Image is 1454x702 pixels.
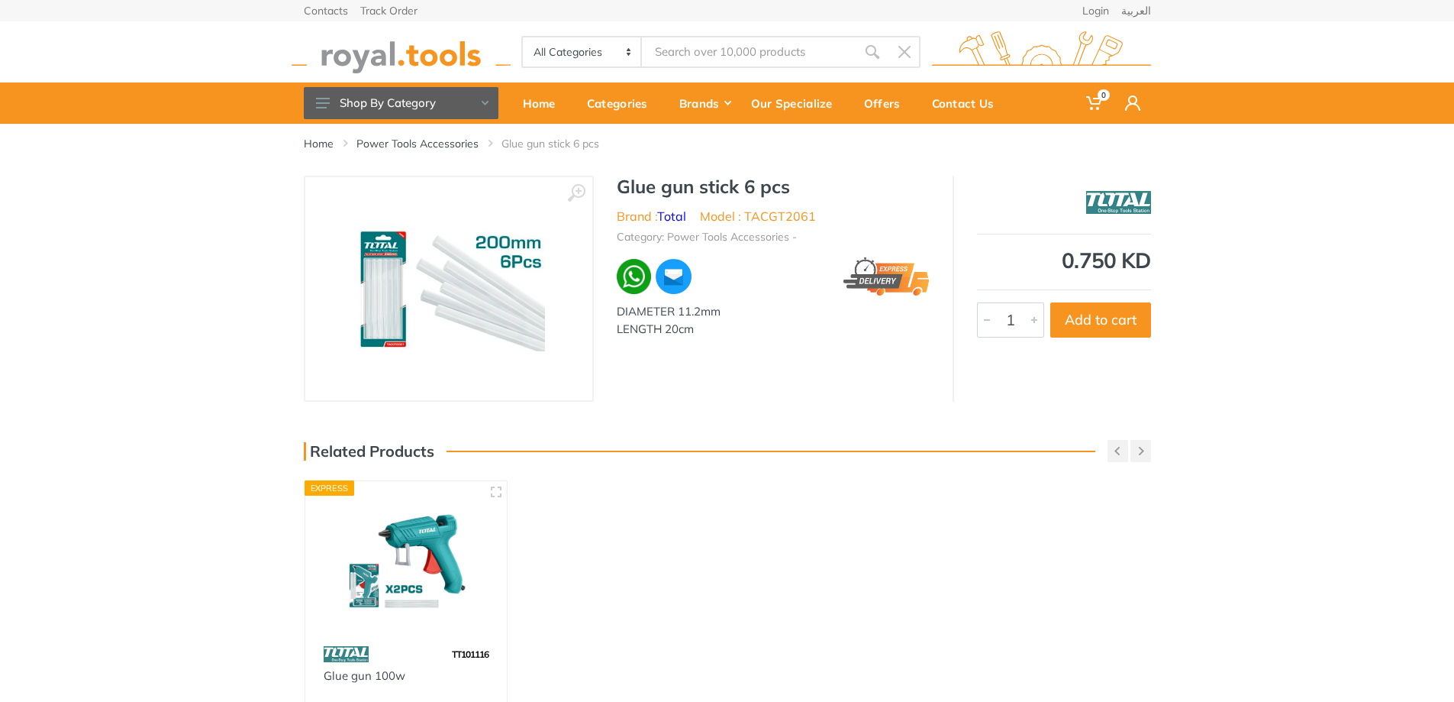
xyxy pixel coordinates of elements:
[1050,302,1151,338] button: Add to cart
[452,649,488,660] span: TT101116
[512,82,576,124] a: Home
[617,303,930,338] div: DIAMETER 11.2mm LENGTH 20cm
[657,209,686,224] a: Total
[921,87,1015,119] div: Contact Us
[740,87,853,119] div: Our Specialize
[853,82,921,124] a: Offers
[319,495,494,626] img: Royal Tools - Glue gun 100w
[304,136,1151,151] nav: breadcrumb
[1075,82,1114,124] a: 0
[304,87,498,119] button: Shop By Category
[617,176,930,198] h1: Glue gun stick 6 pcs
[654,257,693,296] img: ma.webp
[305,480,355,496] div: Express
[642,36,856,68] input: Site search
[669,87,740,119] div: Brands
[617,259,652,294] img: wa.webp
[324,668,405,683] a: Glue gun 100w
[700,207,816,225] li: Model : TACGT2061
[576,87,669,119] div: Categories
[356,136,479,151] a: Power Tools Accessories
[617,207,686,225] li: Brand :
[304,442,434,461] h3: Related Products
[1121,5,1151,16] a: العربية
[1082,5,1109,16] a: Login
[843,257,930,296] img: express.png
[304,5,348,16] a: Contacts
[921,82,1015,124] a: Contact Us
[324,641,369,668] img: 86.webp
[576,82,669,124] a: Categories
[360,5,418,16] a: Track Order
[292,31,511,73] img: royal.tools Logo
[932,31,1151,73] img: royal.tools Logo
[353,192,545,385] img: Royal Tools - Glue gun stick 6 pcs
[501,136,622,151] li: Glue gun stick 6 pcs
[977,250,1151,271] div: 0.750 KD
[1098,89,1110,101] span: 0
[304,136,334,151] a: Home
[1086,183,1151,222] img: Total
[853,87,921,119] div: Offers
[617,229,797,245] li: Category: Power Tools Accessories -
[523,37,643,66] select: Category
[512,87,576,119] div: Home
[740,82,853,124] a: Our Specialize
